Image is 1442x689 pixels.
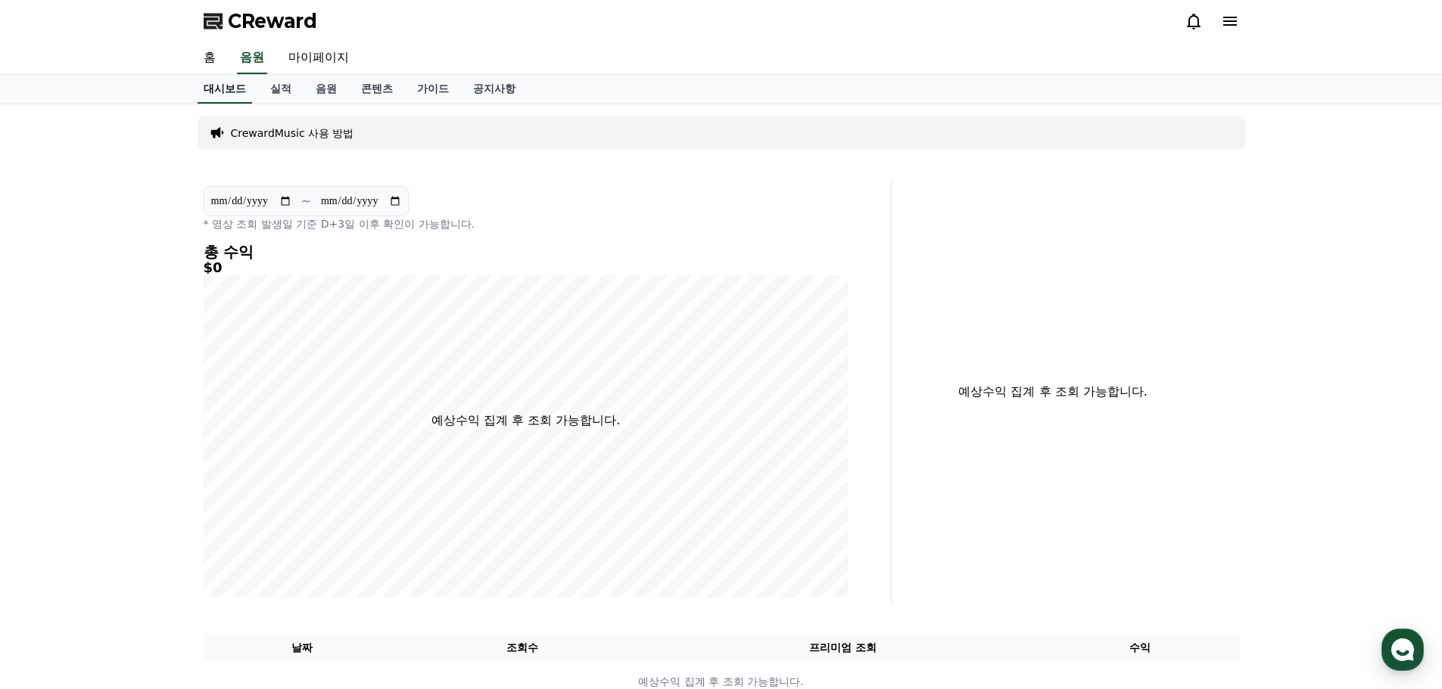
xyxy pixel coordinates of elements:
th: 날짜 [204,634,401,662]
th: 프리미엄 조회 [644,634,1042,662]
span: 대화 [139,503,157,515]
p: 예상수익 집계 후 조회 가능합니다. [431,411,620,430]
th: 조회수 [400,634,643,662]
a: 실적 [258,75,304,104]
a: 대화 [100,480,195,517]
a: CReward [204,9,317,33]
p: 예상수익 집계 후 조회 가능합니다. [904,383,1203,401]
a: CrewardMusic 사용 방법 [231,126,354,141]
span: 홈 [48,502,57,514]
a: 홈 [192,42,228,74]
h5: $0 [204,260,849,275]
span: 설정 [234,502,252,514]
a: 설정 [195,480,291,517]
a: 마이페이지 [276,42,361,74]
a: 음원 [304,75,349,104]
th: 수익 [1042,634,1239,662]
a: 가이드 [405,75,461,104]
a: 홈 [5,480,100,517]
h4: 총 수익 [204,244,849,260]
p: * 영상 조회 발생일 기준 D+3일 이후 확인이 가능합니다. [204,216,849,231]
a: 음원 [237,42,267,74]
a: 콘텐츠 [349,75,405,104]
a: 공지사항 [461,75,528,104]
p: ~ [301,192,311,210]
span: CReward [228,9,317,33]
a: 대시보드 [198,75,252,104]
